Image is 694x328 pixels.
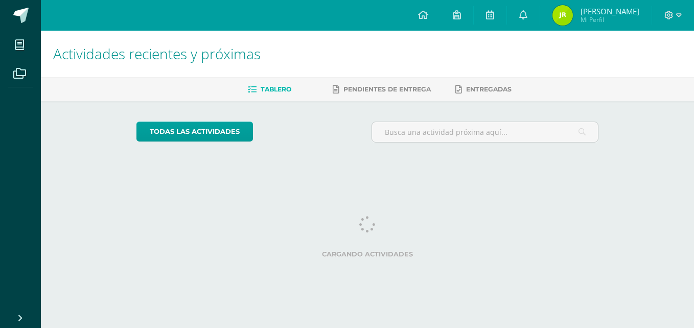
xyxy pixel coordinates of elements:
[136,250,599,258] label: Cargando actividades
[552,5,573,26] img: 53ab0507e887bbaf1dc11cf9eef30c93.png
[136,122,253,142] a: todas las Actividades
[466,85,512,93] span: Entregadas
[248,81,291,98] a: Tablero
[581,15,639,24] span: Mi Perfil
[261,85,291,93] span: Tablero
[372,122,598,142] input: Busca una actividad próxima aquí...
[581,6,639,16] span: [PERSON_NAME]
[343,85,431,93] span: Pendientes de entrega
[53,44,261,63] span: Actividades recientes y próximas
[455,81,512,98] a: Entregadas
[333,81,431,98] a: Pendientes de entrega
